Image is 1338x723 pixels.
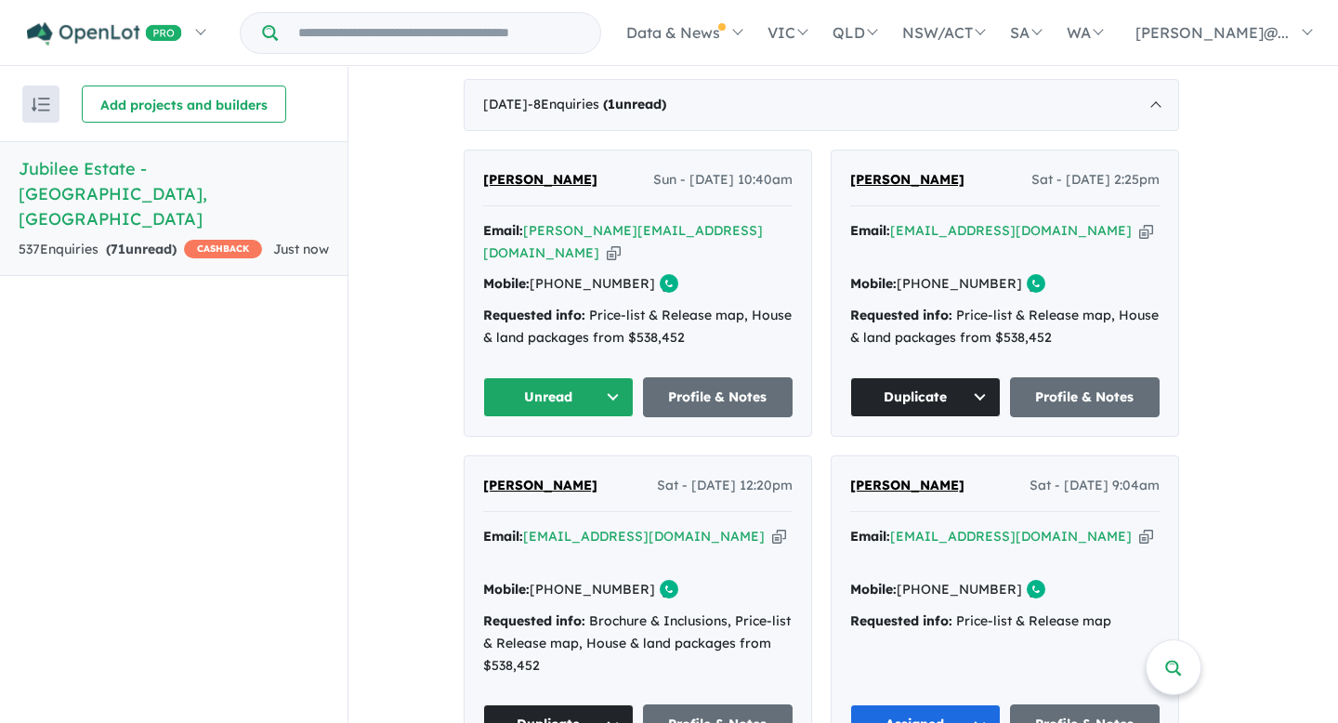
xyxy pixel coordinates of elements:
[897,275,1022,292] a: [PHONE_NUMBER]
[530,581,655,598] a: [PHONE_NUMBER]
[657,475,793,497] span: Sat - [DATE] 12:20pm
[483,528,523,545] strong: Email:
[850,275,897,292] strong: Mobile:
[32,98,50,112] img: sort.svg
[850,611,1160,633] div: Price-list & Release map
[850,169,964,191] a: [PERSON_NAME]
[184,240,262,258] span: CASHBACK
[464,79,1179,131] div: [DATE]
[603,96,666,112] strong: ( unread)
[19,156,329,231] h5: Jubilee Estate - [GEOGRAPHIC_DATA] , [GEOGRAPHIC_DATA]
[1031,169,1160,191] span: Sat - [DATE] 2:25pm
[850,171,964,188] span: [PERSON_NAME]
[772,527,786,546] button: Copy
[483,475,597,497] a: [PERSON_NAME]
[483,307,585,323] strong: Requested info:
[523,528,765,545] a: [EMAIL_ADDRESS][DOMAIN_NAME]
[483,169,597,191] a: [PERSON_NAME]
[483,305,793,349] div: Price-list & Release map, House & land packages from $538,452
[850,377,1001,417] button: Duplicate
[483,275,530,292] strong: Mobile:
[1135,23,1289,42] span: [PERSON_NAME]@...
[530,275,655,292] a: [PHONE_NUMBER]
[483,171,597,188] span: [PERSON_NAME]
[850,528,890,545] strong: Email:
[890,528,1132,545] a: [EMAIL_ADDRESS][DOMAIN_NAME]
[850,477,964,493] span: [PERSON_NAME]
[483,611,793,677] div: Brochure & Inclusions, Price-list & Release map, House & land packages from $538,452
[82,85,286,123] button: Add projects and builders
[850,612,952,629] strong: Requested info:
[607,243,621,263] button: Copy
[643,377,794,417] a: Profile & Notes
[890,222,1132,239] a: [EMAIL_ADDRESS][DOMAIN_NAME]
[1139,221,1153,241] button: Copy
[850,222,890,239] strong: Email:
[483,377,634,417] button: Unread
[653,169,793,191] span: Sun - [DATE] 10:40am
[897,581,1022,598] a: [PHONE_NUMBER]
[850,307,952,323] strong: Requested info:
[528,96,666,112] span: - 8 Enquir ies
[19,239,262,261] div: 537 Enquir ies
[483,222,763,261] a: [PERSON_NAME][EMAIL_ADDRESS][DOMAIN_NAME]
[282,13,597,53] input: Try estate name, suburb, builder or developer
[106,241,177,257] strong: ( unread)
[27,22,182,46] img: Openlot PRO Logo White
[483,612,585,629] strong: Requested info:
[111,241,125,257] span: 71
[850,581,897,598] strong: Mobile:
[483,477,597,493] span: [PERSON_NAME]
[850,475,964,497] a: [PERSON_NAME]
[850,305,1160,349] div: Price-list & Release map, House & land packages from $538,452
[483,222,523,239] strong: Email:
[608,96,615,112] span: 1
[1030,475,1160,497] span: Sat - [DATE] 9:04am
[483,581,530,598] strong: Mobile:
[1139,527,1153,546] button: Copy
[273,241,329,257] span: Just now
[1010,377,1161,417] a: Profile & Notes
